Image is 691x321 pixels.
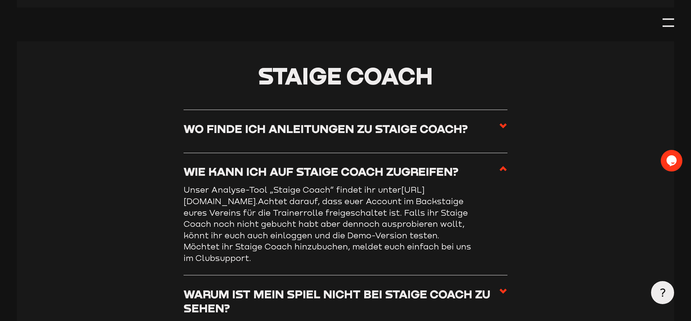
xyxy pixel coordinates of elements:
h3: Warum ist mein Spiel nicht bei Staige Coach zu sehen? [184,287,499,315]
span: Staige Coach [258,61,433,90]
p: Unser Analyse-Tool „Staige Coach“ findet ihr unter Achtet darauf, dass euer Account im Backstaige... [184,184,471,263]
iframe: chat widget [661,150,684,171]
h3: Wie kann ich auf Staige Coach zugreifen? [184,164,459,179]
h3: Wo finde ich Anleitungen zu Staige Coach? [184,121,468,136]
